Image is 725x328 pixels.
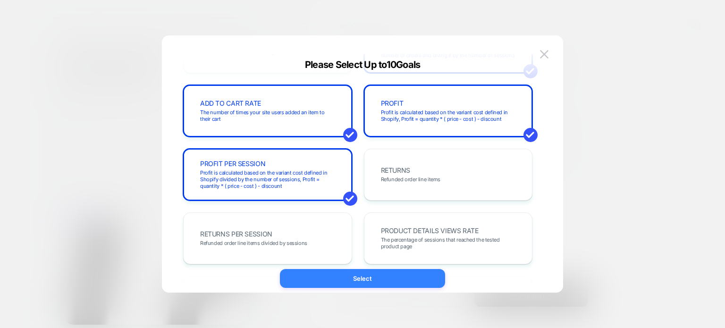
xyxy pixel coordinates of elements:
[381,236,516,250] span: The percentage of sessions that reached the tested product page
[381,109,516,122] span: Profit is calculated based on the variant cost defined in Shopify, Profit = quantity * ( price - ...
[381,167,410,174] span: RETURNS
[280,269,445,288] button: Select
[305,59,421,70] span: Please Select Up to 10 Goals
[381,100,404,107] span: PROFIT
[540,50,548,58] img: close
[381,176,441,183] span: Refunded order line items
[381,227,479,234] span: PRODUCT DETAILS VIEWS RATE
